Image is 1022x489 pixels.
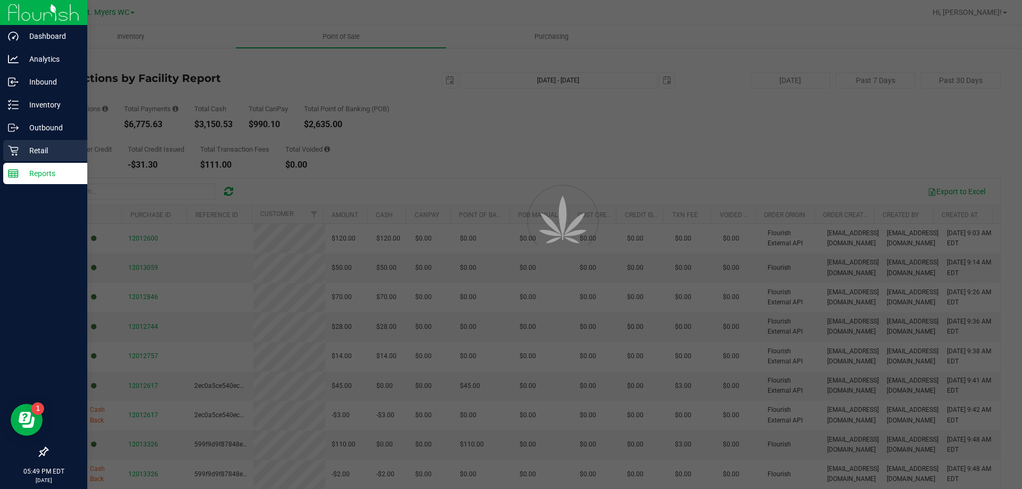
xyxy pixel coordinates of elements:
p: Retail [19,144,83,157]
p: Inventory [19,98,83,111]
iframe: Resource center unread badge [31,402,44,415]
p: Outbound [19,121,83,134]
p: [DATE] [5,476,83,484]
inline-svg: Dashboard [8,31,19,42]
p: Dashboard [19,30,83,43]
inline-svg: Analytics [8,54,19,64]
iframe: Resource center [11,404,43,436]
p: Analytics [19,53,83,65]
inline-svg: Reports [8,168,19,179]
inline-svg: Retail [8,145,19,156]
inline-svg: Inventory [8,100,19,110]
p: Inbound [19,76,83,88]
inline-svg: Inbound [8,77,19,87]
p: Reports [19,167,83,180]
p: 05:49 PM EDT [5,467,83,476]
inline-svg: Outbound [8,122,19,133]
